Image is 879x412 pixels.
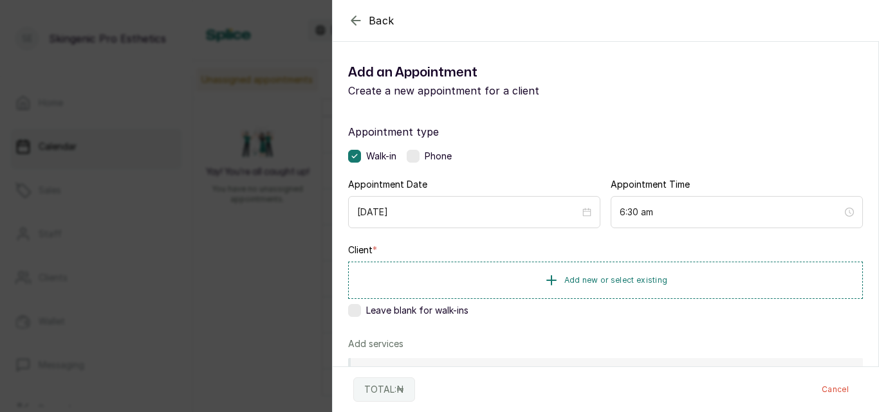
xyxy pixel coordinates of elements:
label: Client [348,244,377,256]
p: Create a new appointment for a client [348,83,606,98]
label: Appointment Time [611,178,690,191]
span: Back [369,13,394,28]
label: Appointment type [348,124,863,139]
p: TOTAL: ₦ [364,383,404,396]
label: Appointment Date [348,178,427,191]
span: Leave blank for walk-ins [366,304,468,317]
h1: Add an Appointment [348,62,606,83]
button: Back [348,13,394,28]
span: Walk-in [366,150,396,163]
input: Select time [620,205,842,219]
input: Select date [357,205,580,219]
p: No Services added [361,366,442,379]
span: Phone [425,150,452,163]
button: Cancel [811,377,859,402]
span: Add new or select existing [564,275,668,285]
p: Add services [348,337,403,350]
button: Add new or select existing [348,262,863,299]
